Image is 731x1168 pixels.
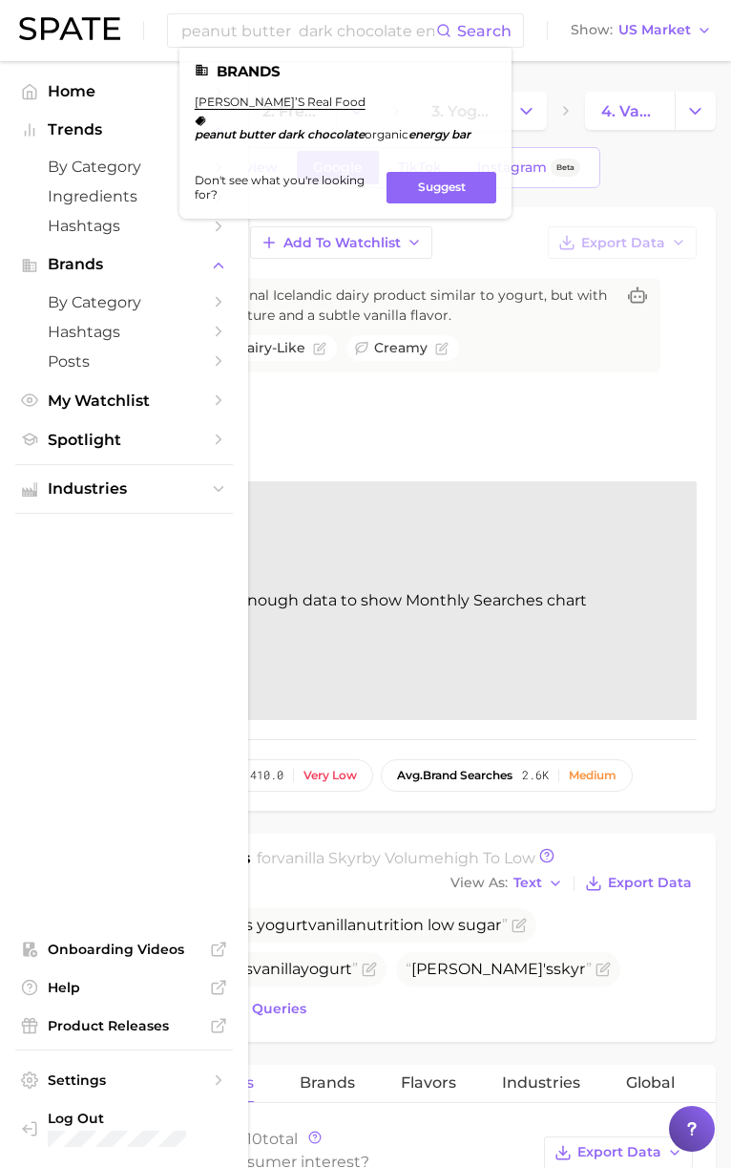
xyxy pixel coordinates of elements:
button: Flag as miscategorized or irrelevant [512,918,527,933]
a: Log out. Currently logged in with e-mail yumi.toki@spate.nyc. [15,1104,233,1153]
span: Search [457,22,512,40]
button: Flag as miscategorized or irrelevant [435,342,449,355]
span: Posts [48,352,200,371]
a: by Category [15,152,233,181]
span: skyr [553,960,586,978]
div: Medium [569,769,616,782]
span: vanilla skyr [277,849,362,867]
span: Brands [300,1074,355,1092]
span: Export Data [608,875,692,891]
span: 2.6k [522,769,549,782]
a: Onboarding Videos [15,935,233,964]
a: 4. vanilla skyr [585,92,676,130]
em: butter [239,127,275,141]
a: Home [15,76,233,106]
li: Brands [195,63,496,79]
a: by Category [15,287,233,317]
span: Industries [502,1074,580,1092]
span: 4. vanilla skyr [601,102,659,120]
span: Help [48,979,200,996]
em: peanut [195,127,236,141]
em: bar [451,127,470,141]
span: Don't see what you're looking for? [195,173,375,202]
a: InstagramBeta [461,151,596,184]
span: Show [571,25,613,35]
em: chocolate [307,127,365,141]
span: [PERSON_NAME]'s [406,960,592,978]
button: Flag as miscategorized or irrelevant [595,962,611,977]
span: Trends [48,121,200,138]
a: Hashtags [15,211,233,241]
button: Add to Watchlist [250,226,432,259]
span: dairy-like [236,338,305,358]
span: My Watchlist [48,392,200,410]
button: View AsText [446,871,568,896]
span: [PERSON_NAME]'s yogurt nutrition low sugar [105,916,508,934]
button: avg.brand searches2.6kMedium [381,759,633,792]
button: Industries [15,475,233,503]
button: Flag as miscategorized or irrelevant [362,962,377,977]
em: dark [278,127,304,141]
span: organic [365,127,408,141]
span: vanilla [308,916,356,934]
span: Text [513,878,542,888]
span: Beta [556,159,574,176]
a: Posts [15,347,233,376]
a: Ingredients [15,181,233,211]
span: Hashtags [48,217,200,235]
span: Ingredients [48,187,200,205]
span: Export Data [577,1144,661,1160]
img: SPATE [19,17,120,40]
button: Suggest [386,172,496,203]
span: Product Releases [48,1017,200,1034]
span: Global [626,1074,675,1092]
button: Export Data [580,870,697,897]
span: View As [450,878,508,888]
span: Add to Watchlist [283,235,401,251]
span: US Market [618,25,691,35]
span: Vanilla skyr is a traditional Icelandic dairy product similar to yogurt, but with a thick and cre... [95,286,615,326]
a: Product Releases [15,1011,233,1040]
span: by Category [48,158,200,176]
button: Flag as miscategorized or irrelevant [313,342,326,355]
span: 410.0 [250,769,283,782]
div: Not enough data to show Monthly Searches chart [95,481,697,720]
a: Settings [15,1066,233,1094]
span: high to low [444,849,535,867]
span: Flavors [401,1074,456,1092]
abbr: average [397,768,423,782]
a: Spotlight [15,425,233,455]
a: My Watchlist [15,386,233,415]
span: Settings [48,1072,200,1089]
div: Very low [303,769,357,782]
a: Hashtags [15,317,233,347]
span: Log Out [48,1110,218,1127]
h2: for by Volume [257,847,535,870]
button: Trends [15,116,233,144]
span: Instagram [477,159,547,176]
button: ShowUS Market [566,18,717,43]
input: Search here for a brand, industry, or ingredient [179,14,436,47]
span: Home [48,82,200,100]
button: Change Category [506,92,547,130]
button: Export Data [548,226,697,259]
a: Help [15,973,233,1002]
span: Brands [48,256,200,273]
a: [PERSON_NAME]’s real food [195,95,365,109]
span: 10 [246,1130,262,1148]
span: vanilla [253,960,301,978]
span: by Category [48,293,200,311]
span: total [246,1130,298,1148]
span: Export Data [581,235,665,251]
span: Spotlight [48,431,200,449]
button: Change Category [675,92,716,130]
span: Hashtags [48,323,200,341]
span: Industries [48,480,200,498]
span: brand searches [397,769,512,782]
span: creamy [374,338,428,358]
em: energy [408,127,449,141]
span: Onboarding Videos [48,941,200,958]
button: Brands [15,250,233,279]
